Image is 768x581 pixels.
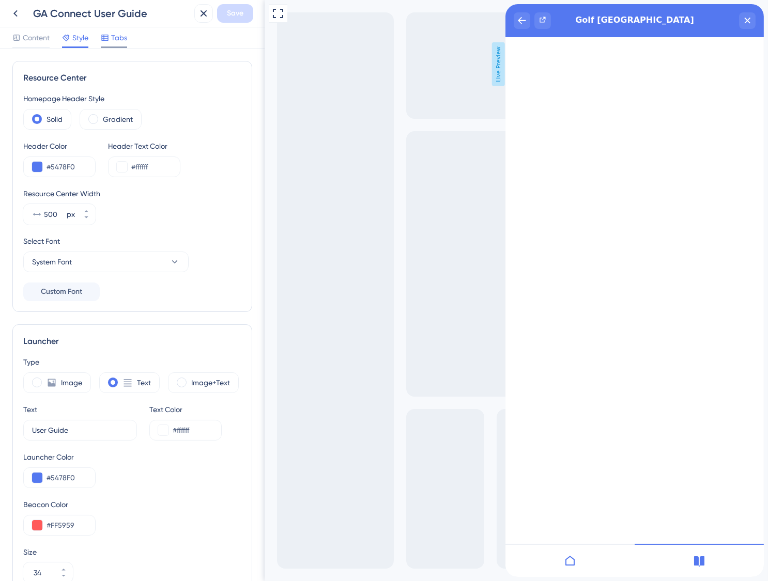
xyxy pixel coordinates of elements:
div: Homepage Header Style [23,92,241,105]
span: Live Preview [227,42,240,86]
button: Save [217,4,253,23]
input: Get Started [32,425,128,436]
input: px [44,208,65,221]
div: Header Color [23,140,96,152]
span: Tabs [111,32,127,44]
button: System Font [23,252,189,272]
div: Select Font [23,235,241,247]
div: Beacon Color [23,498,241,511]
label: Text [137,376,151,389]
div: Resource Center Width [23,187,241,200]
div: Text [23,403,37,416]
div: back to header [8,8,25,25]
div: Header Text Color [108,140,180,152]
button: px [77,214,96,225]
label: Solid [47,113,63,125]
button: Custom Font [23,282,100,301]
label: Image+Text [191,376,230,389]
button: px [77,204,96,214]
span: Content [23,32,50,44]
div: Launcher [23,335,241,348]
div: Launcher Color [23,451,96,463]
label: Gradient [103,113,133,125]
span: Style [72,32,88,44]
div: Resource Center [23,72,241,84]
span: Custom Font [41,286,82,298]
div: 3 [56,5,59,13]
div: Text Color [149,403,222,416]
div: px [67,208,75,221]
span: Save [227,7,243,20]
div: Size [23,546,241,558]
span: User Guide [6,3,49,15]
span: Golf [GEOGRAPHIC_DATA] [70,8,189,24]
div: GA Connect User Guide [33,6,190,21]
div: close resource center [234,8,250,25]
span: System Font [32,256,72,268]
label: Image [61,376,82,389]
div: Type [23,356,241,368]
